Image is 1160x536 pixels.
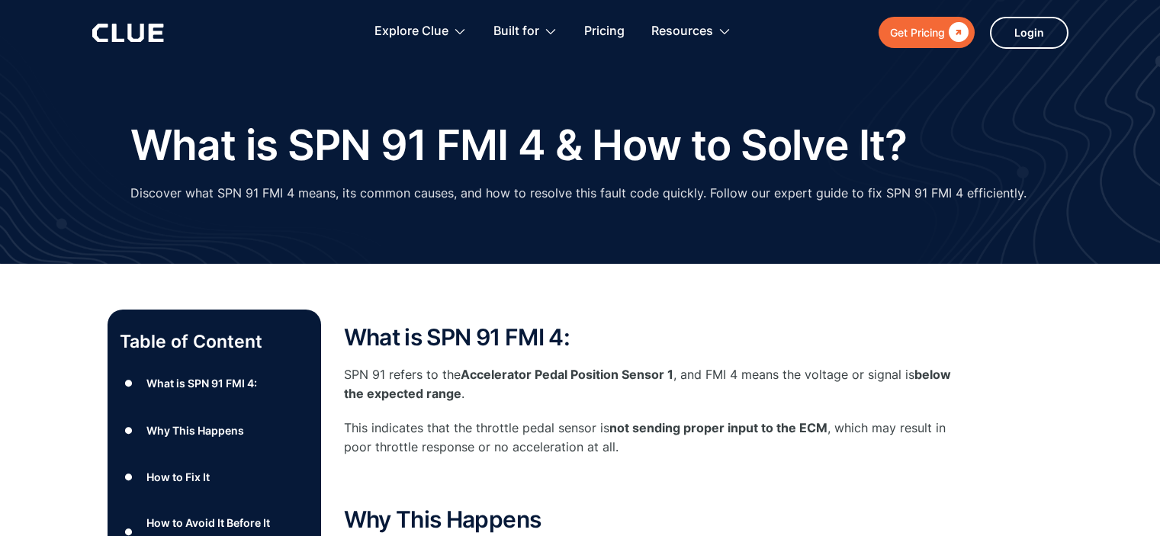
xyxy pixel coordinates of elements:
[130,184,1027,203] p: Discover what SPN 91 FMI 4 means, its common causes, and how to resolve this fault code quickly. ...
[651,8,713,56] div: Resources
[146,374,257,393] div: What is SPN 91 FMI 4:
[344,325,954,350] h2: What is SPN 91 FMI 4:
[344,473,954,492] p: ‍
[374,8,467,56] div: Explore Clue
[493,8,558,56] div: Built for
[344,365,954,403] p: SPN 91 refers to the , and FMI 4 means the voltage or signal is .
[120,372,309,395] a: ●What is SPN 91 FMI 4:
[120,372,138,395] div: ●
[344,507,954,532] h2: Why This Happens
[493,8,539,56] div: Built for
[879,17,975,48] a: Get Pricing
[461,367,673,382] strong: Accelerator Pedal Position Sensor 1
[120,419,138,441] div: ●
[130,122,908,169] h1: What is SPN 91 FMI 4 & How to Solve It?
[344,367,951,401] strong: below the expected range
[120,466,138,489] div: ●
[146,421,244,440] div: Why This Happens
[609,420,827,435] strong: not sending proper input to the ECM
[120,329,309,354] p: Table of Content
[120,466,309,489] a: ●How to Fix It
[120,419,309,441] a: ●Why This Happens
[374,8,448,56] div: Explore Clue
[890,23,945,42] div: Get Pricing
[651,8,731,56] div: Resources
[990,17,1068,49] a: Login
[344,419,954,457] p: This indicates that the throttle pedal sensor is , which may result in poor throttle response or ...
[584,8,625,56] a: Pricing
[945,23,969,42] div: 
[146,467,210,486] div: How to Fix It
